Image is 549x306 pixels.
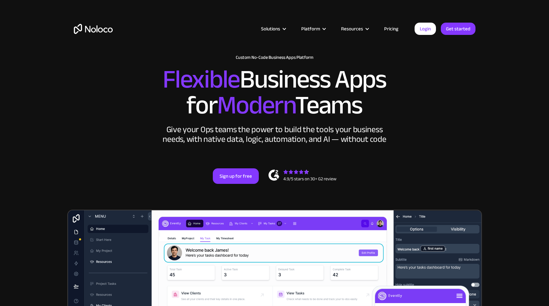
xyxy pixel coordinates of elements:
[213,168,259,184] a: Sign up for free
[333,25,376,33] div: Resources
[161,125,388,144] div: Give your Ops teams the power to build the tools your business needs, with native data, logic, au...
[415,23,436,35] a: Login
[301,25,320,33] div: Platform
[74,67,475,118] h2: Business Apps for Teams
[74,24,113,34] a: home
[253,25,293,33] div: Solutions
[217,81,295,129] span: Modern
[261,25,280,33] div: Solutions
[163,55,240,103] span: Flexible
[376,25,406,33] a: Pricing
[293,25,333,33] div: Platform
[441,23,475,35] a: Get started
[341,25,363,33] div: Resources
